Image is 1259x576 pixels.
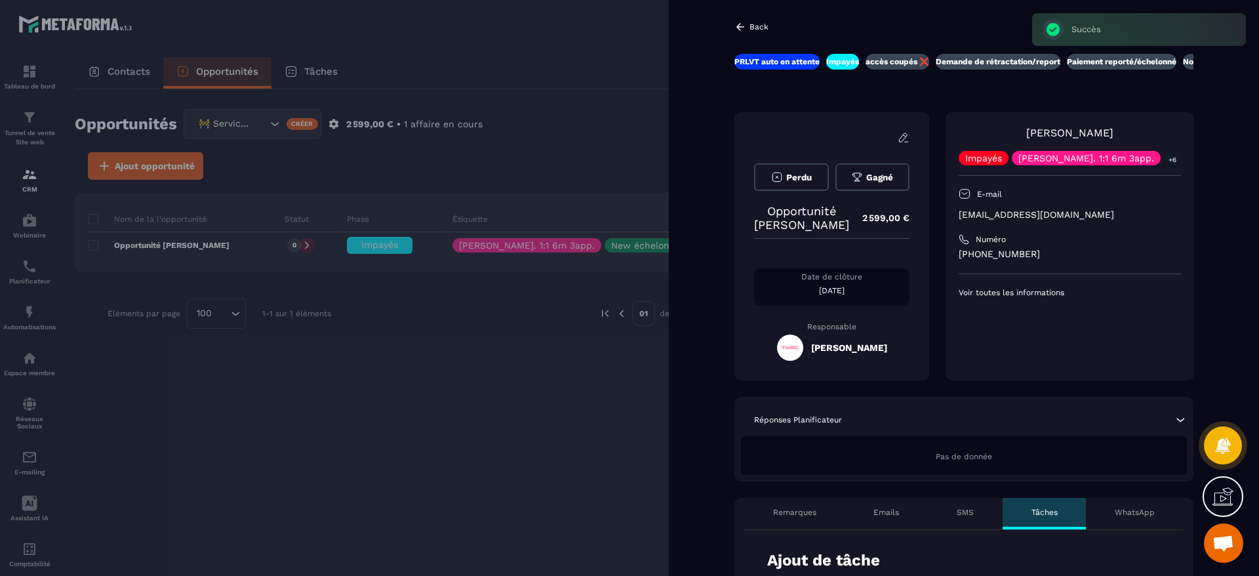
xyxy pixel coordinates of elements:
[977,189,1002,199] p: E-mail
[835,163,910,191] button: Gagné
[957,507,974,518] p: SMS
[754,272,909,282] p: Date de clôture
[866,56,929,67] p: accès coupés ❌
[866,173,893,182] span: Gagné
[734,56,820,67] p: PRLVT auto en attente
[749,22,769,31] p: Back
[754,322,909,331] p: Responsable
[754,285,909,296] p: [DATE]
[1164,153,1181,167] p: +6
[1026,127,1113,139] a: [PERSON_NAME]
[873,507,899,518] p: Emails
[959,287,1181,298] p: Voir toutes les informations
[773,507,816,518] p: Remarques
[959,248,1181,260] p: [PHONE_NUMBER]
[767,550,880,571] p: Ajout de tâche
[936,56,1060,67] p: Demande de rétractation/report
[1115,507,1155,518] p: WhatsApp
[1031,507,1058,518] p: Tâches
[965,154,1002,163] p: Impayés
[1067,56,1176,67] p: Paiement reporté/échelonné
[786,173,812,182] span: Perdu
[754,415,842,425] p: Réponses Planificateur
[959,209,1181,221] p: [EMAIL_ADDRESS][DOMAIN_NAME]
[936,452,992,461] span: Pas de donnée
[754,163,829,191] button: Perdu
[976,234,1006,245] p: Numéro
[1183,56,1221,67] p: Nouveaux
[849,205,909,231] p: 2 599,00 €
[811,342,887,353] h5: [PERSON_NAME]
[1204,524,1243,563] div: Ouvrir le chat
[754,204,849,232] p: Opportunité [PERSON_NAME]
[826,56,859,67] p: Impayés
[1018,154,1154,163] p: [PERSON_NAME]. 1:1 6m 3app.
